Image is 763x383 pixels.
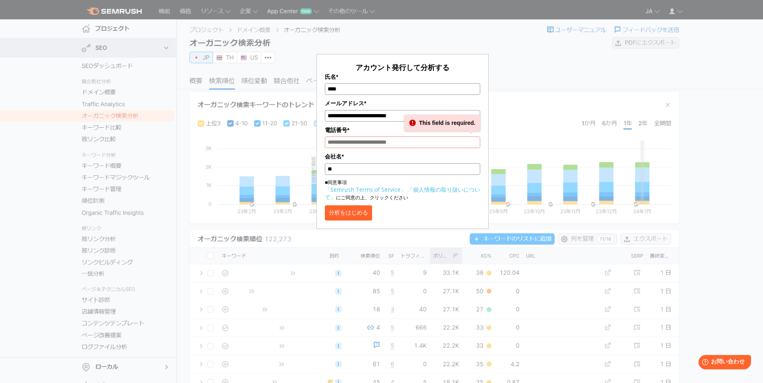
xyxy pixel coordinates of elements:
[325,205,372,221] button: 分析をはじめる
[469,86,475,92] img: npw-badge-icon-locked.svg
[405,115,480,131] div: This field is required.
[325,179,480,201] p: ■同意事項 にご同意の上、クリックください
[356,62,449,72] span: アカウント発行して分析する
[325,99,480,108] label: メールアドレス*
[325,126,480,134] label: 電話番号*
[325,186,480,201] a: 「個人情報の取り扱いについて」
[692,352,754,374] iframe: Help widget launcher
[325,186,406,193] a: 「Semrush Terms of Service」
